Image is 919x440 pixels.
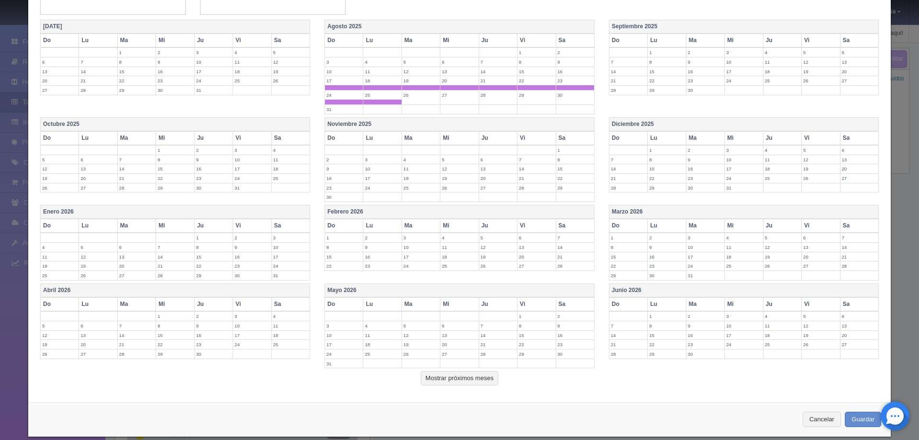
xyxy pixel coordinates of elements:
[118,321,156,330] label: 7
[609,164,647,173] label: 14
[325,192,363,202] label: 30
[648,164,685,173] label: 15
[402,252,440,261] label: 17
[233,76,271,85] label: 25
[156,76,194,85] label: 23
[79,57,117,67] label: 7
[686,261,724,271] label: 24
[363,321,401,330] label: 4
[648,57,685,67] label: 8
[686,146,724,155] label: 2
[195,312,233,321] label: 2
[686,271,724,280] label: 31
[195,271,233,280] label: 29
[802,146,840,155] label: 5
[272,76,310,85] label: 26
[841,155,878,164] label: 13
[272,261,310,271] label: 24
[556,146,594,155] label: 1
[686,233,724,242] label: 3
[195,76,233,85] label: 24
[802,67,840,76] label: 19
[156,57,194,67] label: 9
[517,48,555,57] label: 1
[556,312,594,321] label: 2
[272,146,310,155] label: 4
[272,233,310,242] label: 3
[479,183,517,192] label: 27
[648,67,685,76] label: 15
[440,67,478,76] label: 13
[272,312,310,321] label: 4
[648,174,685,183] label: 22
[363,164,401,173] label: 10
[272,321,310,330] label: 11
[479,174,517,183] label: 20
[841,146,878,155] label: 6
[195,252,233,261] label: 15
[479,243,517,252] label: 12
[763,57,801,67] label: 11
[686,164,724,173] label: 16
[556,174,594,183] label: 22
[402,155,440,164] label: 4
[272,57,310,67] label: 12
[363,174,401,183] label: 17
[79,243,117,252] label: 5
[686,67,724,76] label: 16
[440,155,478,164] label: 5
[79,76,117,85] label: 21
[556,48,594,57] label: 2
[440,243,478,252] label: 11
[556,164,594,173] label: 15
[686,48,724,57] label: 2
[725,261,762,271] label: 25
[648,252,685,261] label: 16
[609,67,647,76] label: 14
[556,252,594,261] label: 21
[402,321,440,330] label: 5
[763,312,801,321] label: 4
[156,243,194,252] label: 7
[156,321,194,330] label: 8
[363,243,401,252] label: 9
[440,57,478,67] label: 6
[841,261,878,271] label: 28
[79,261,117,271] label: 19
[41,67,78,76] label: 13
[686,155,724,164] label: 9
[156,261,194,271] label: 21
[763,164,801,173] label: 18
[156,174,194,183] label: 22
[41,321,78,330] label: 5
[440,76,478,85] label: 20
[802,76,840,85] label: 26
[402,67,440,76] label: 12
[440,174,478,183] label: 19
[517,243,555,252] label: 13
[402,174,440,183] label: 18
[402,164,440,173] label: 11
[609,155,647,164] label: 7
[118,57,156,67] label: 8
[479,321,517,330] label: 7
[556,67,594,76] label: 16
[79,183,117,192] label: 27
[802,261,840,271] label: 27
[41,183,78,192] label: 26
[272,48,310,57] label: 5
[118,76,156,85] label: 22
[41,76,78,85] label: 20
[802,252,840,261] label: 20
[841,233,878,242] label: 7
[233,233,271,242] label: 2
[517,90,555,100] label: 29
[440,183,478,192] label: 26
[802,243,840,252] label: 13
[686,312,724,321] label: 2
[841,67,878,76] label: 20
[195,86,233,95] label: 31
[363,233,401,242] label: 2
[517,155,555,164] label: 7
[195,233,233,242] label: 1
